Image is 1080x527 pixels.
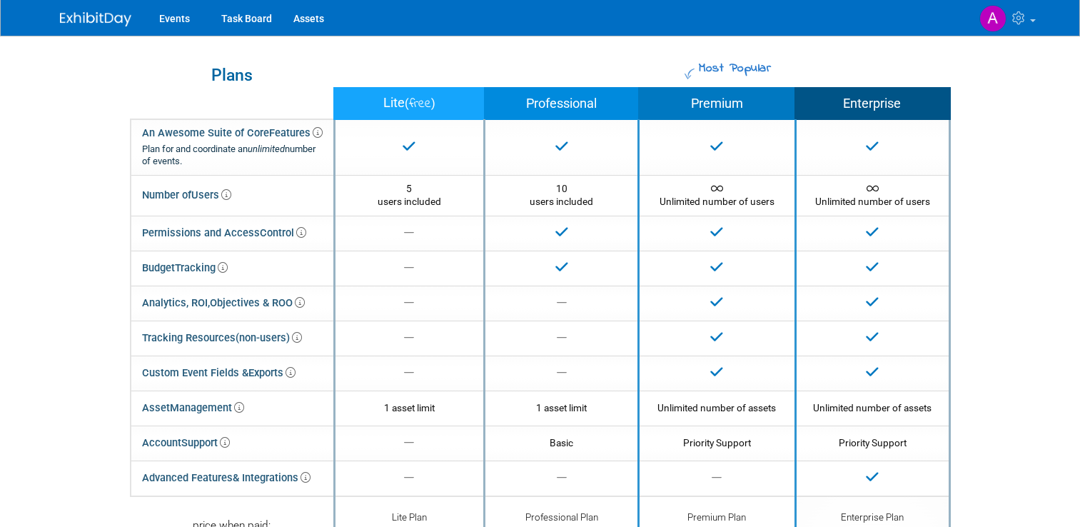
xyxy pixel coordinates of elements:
[170,401,244,414] span: Management
[248,366,296,379] span: Exports
[233,471,311,484] span: & Integrations
[334,88,485,120] th: Lite
[142,328,302,348] div: Tracking Resources
[181,436,230,449] span: Support
[260,226,306,239] span: Control
[650,401,784,414] div: Unlimited number of assets
[142,433,230,453] div: Account
[405,96,409,110] span: (
[142,223,306,244] div: Permissions and Access
[807,401,938,414] div: Unlimited number of assets
[142,185,231,206] div: Number of
[138,67,326,84] div: Plans
[142,126,323,168] div: An Awesome Suite of Core
[485,88,639,120] th: Professional
[346,182,473,209] div: 5 users included
[496,436,627,449] div: Basic
[496,182,627,209] div: 10 users included
[979,5,1006,32] img: Ali Connell
[142,258,228,278] div: Budget
[175,261,228,274] span: Tracking
[142,144,323,168] div: Plan for and coordinate an number of events.
[496,401,627,414] div: 1 asset limit
[815,183,930,207] span: Unlimited number of users
[142,296,210,309] span: Analytics, ROI,
[248,144,285,154] i: unlimited
[650,436,784,449] div: Priority Support
[142,468,311,488] div: Advanced Features
[346,511,473,526] div: Lite Plan
[142,398,244,418] div: Asset
[142,363,296,383] div: Custom Event Fields &
[142,293,305,313] div: Objectives & ROO
[269,126,323,139] span: Features
[660,183,774,207] span: Unlimited number of users
[431,96,435,110] span: )
[60,12,131,26] img: ExhibitDay
[409,94,431,114] span: free
[807,436,938,449] div: Priority Support
[236,331,302,344] span: (non-users)
[639,88,796,120] th: Premium
[685,69,695,79] img: Most Popular
[795,88,949,120] th: Enterprise
[191,189,231,201] span: Users
[697,59,771,78] span: Most Popular
[346,401,473,414] div: 1 asset limit
[807,511,938,526] div: Enterprise Plan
